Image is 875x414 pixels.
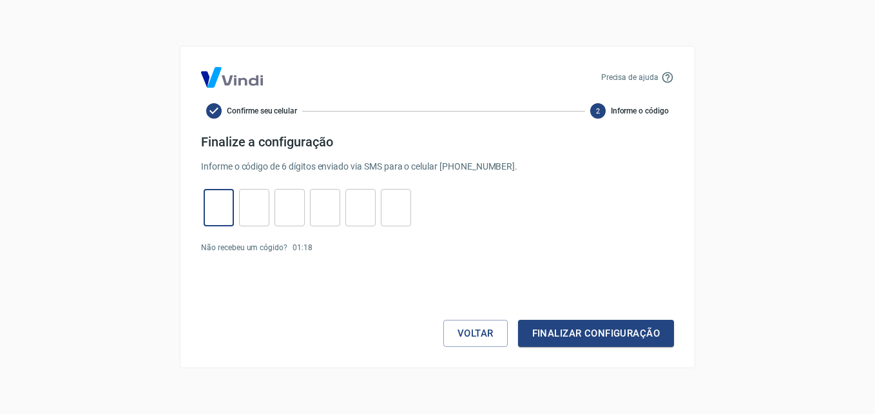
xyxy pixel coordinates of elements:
span: Confirme seu celular [227,105,297,117]
button: Voltar [443,320,508,347]
p: Informe o código de 6 dígitos enviado via SMS para o celular [PHONE_NUMBER] . [201,160,674,173]
text: 2 [596,107,600,115]
span: Informe o código [611,105,669,117]
h4: Finalize a configuração [201,134,674,150]
img: Logo Vind [201,67,263,88]
button: Finalizar configuração [518,320,674,347]
p: Não recebeu um cógido? [201,242,287,253]
p: Precisa de ajuda [601,72,659,83]
p: 01 : 18 [293,242,312,253]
